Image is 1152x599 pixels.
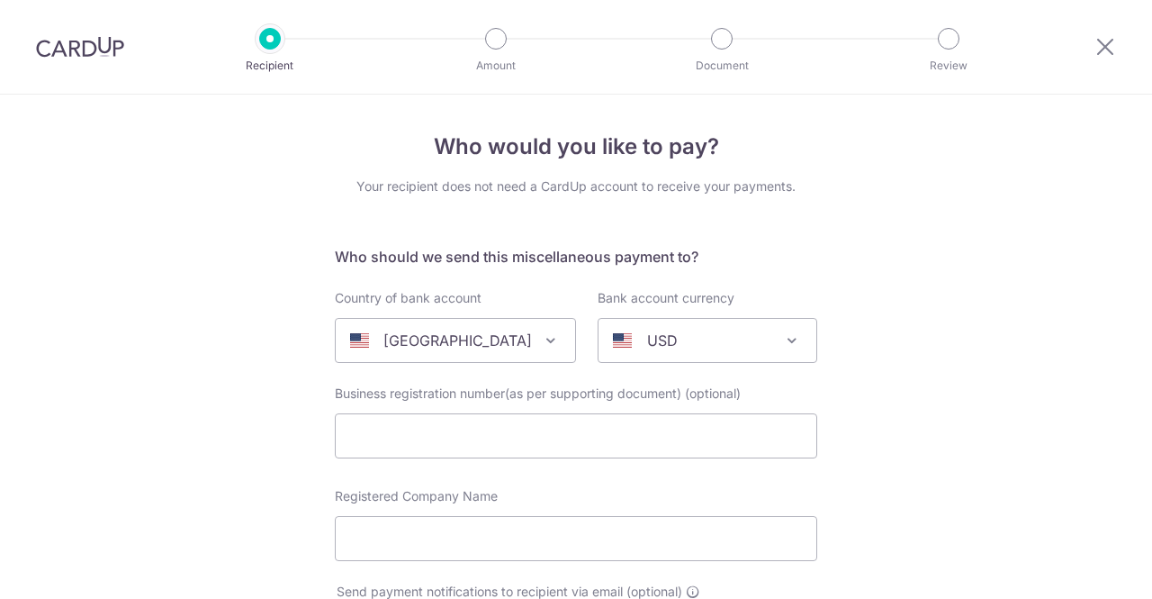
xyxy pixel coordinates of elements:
span: USD [598,318,817,363]
h4: Who would you like to pay? [335,131,817,163]
div: Your recipient does not need a CardUp account to receive your payments. [335,177,817,195]
p: USD [647,330,678,351]
iframe: Opens a widget where you can find more information [1037,545,1134,590]
label: Country of bank account [335,289,481,307]
span: United States [335,318,576,363]
img: CardUp [36,36,124,58]
p: Review [882,57,1015,75]
p: Amount [429,57,562,75]
p: [GEOGRAPHIC_DATA] [383,330,532,351]
span: (optional) [685,385,741,403]
p: Recipient [203,57,337,75]
label: Bank account currency [598,289,734,307]
span: Business registration number(as per supporting document) [335,386,681,401]
span: United States [336,319,575,362]
h5: Who should we send this miscellaneous payment to? [335,246,817,268]
p: Document [655,57,788,75]
span: USD [598,319,816,362]
span: Registered Company Name [335,488,498,504]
